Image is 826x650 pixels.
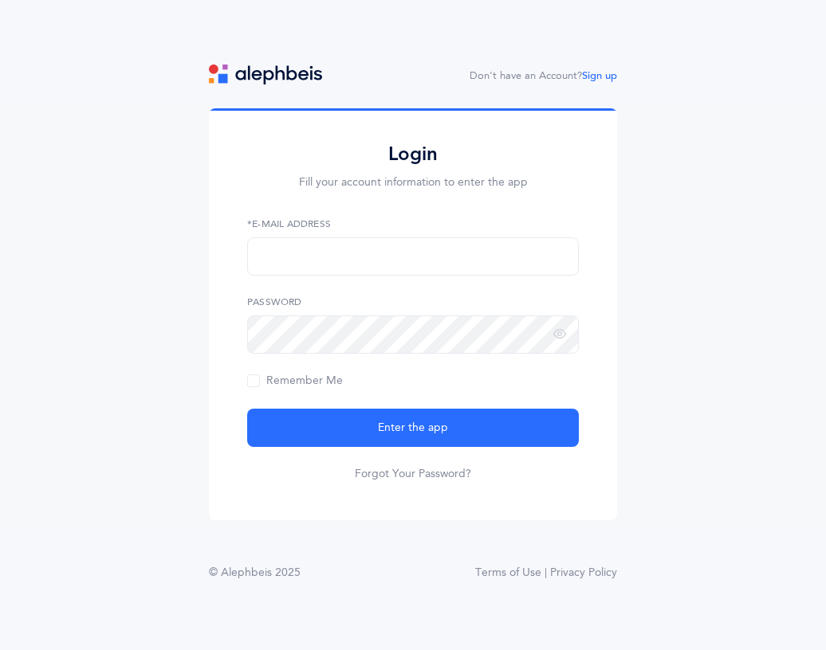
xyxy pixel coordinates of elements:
[247,374,343,387] span: Remember Me
[247,174,579,191] p: Fill your account information to enter the app
[209,65,322,84] img: logo.svg
[247,217,579,231] label: *E-Mail Address
[247,295,579,309] label: Password
[247,409,579,447] button: Enter the app
[470,69,617,84] div: Don't have an Account?
[475,565,617,581] a: Terms of Use | Privacy Policy
[378,420,448,437] span: Enter the app
[582,70,617,81] a: Sign up
[355,466,471,482] a: Forgot Your Password?
[247,142,579,166] h2: Login
[209,565,301,581] div: © Alephbeis 2025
